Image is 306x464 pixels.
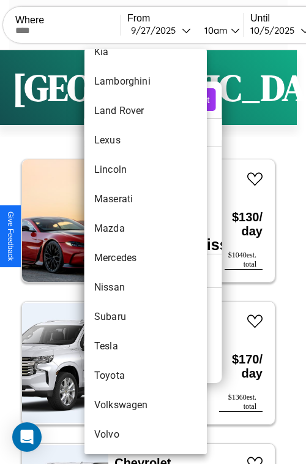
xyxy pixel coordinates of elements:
li: Subaru [84,302,207,332]
li: Mazda [84,214,207,243]
div: Open Intercom Messenger [12,422,42,452]
div: Give Feedback [6,211,15,261]
li: Volvo [84,420,207,449]
li: Kia [84,37,207,67]
li: Tesla [84,332,207,361]
li: Maserati [84,184,207,214]
li: Mercedes [84,243,207,273]
li: Volkswagen [84,390,207,420]
li: Land Rover [84,96,207,126]
li: Lamborghini [84,67,207,96]
li: Toyota [84,361,207,390]
li: Lexus [84,126,207,155]
li: Nissan [84,273,207,302]
li: Lincoln [84,155,207,184]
